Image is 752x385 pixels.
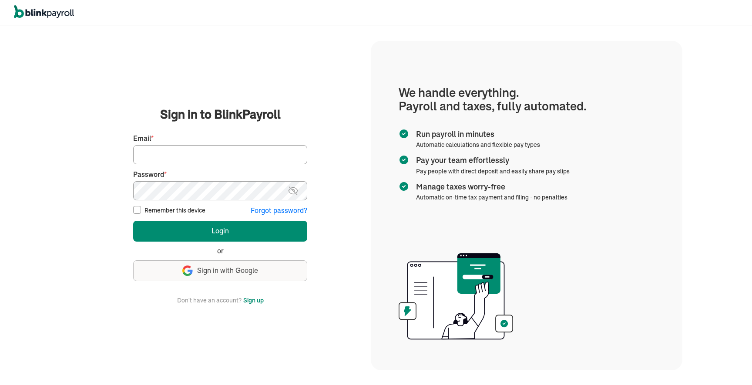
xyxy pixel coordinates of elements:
button: Forgot password? [251,206,307,216]
span: Manage taxes worry-free [416,181,564,192]
span: Sign in with Google [197,266,258,275]
span: Run payroll in minutes [416,129,537,140]
h1: We handle everything. Payroll and taxes, fully automated. [399,86,655,113]
label: Password [133,169,307,179]
input: Your email address [133,145,307,164]
button: Sign up [243,295,264,305]
img: checkmark [399,129,409,139]
button: Login [133,221,307,242]
img: checkmark [399,155,409,165]
img: eye [288,186,299,196]
img: logo [14,5,74,18]
span: Don't have an account? [177,295,242,305]
span: Automatic calculations and flexible pay types [416,141,540,149]
img: google [182,266,193,276]
img: illustration [399,250,513,342]
span: Pay people with direct deposit and easily share pay slips [416,167,570,175]
span: Sign in to BlinkPayroll [160,106,281,123]
button: Sign in with Google [133,260,307,281]
span: Automatic on-time tax payment and filing - no penalties [416,193,567,201]
label: Remember this device [144,206,205,215]
label: Email [133,133,307,143]
span: or [217,246,224,256]
span: Pay your team effortlessly [416,155,566,166]
img: checkmark [399,181,409,192]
